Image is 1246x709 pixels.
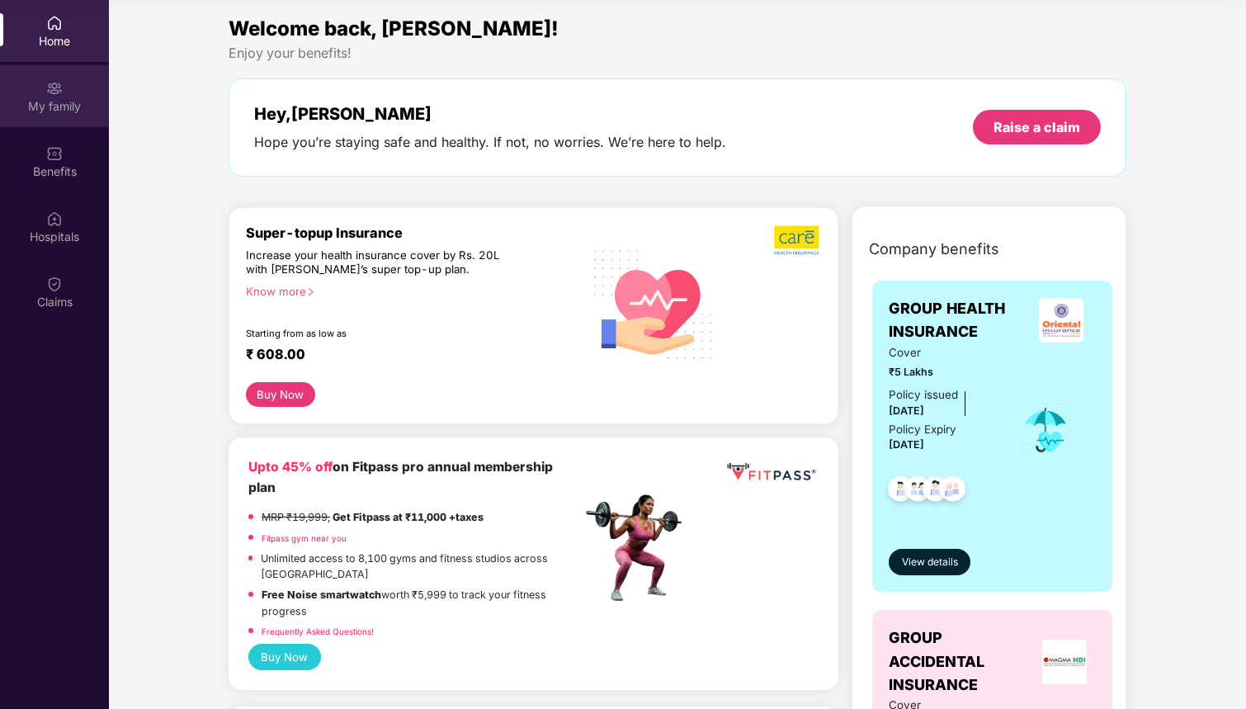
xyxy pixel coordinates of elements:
button: Buy Now [246,382,315,407]
img: svg+xml;base64,PHN2ZyBpZD0iQ2xhaW0iIHhtbG5zPSJodHRwOi8vd3d3LnczLm9yZy8yMDAwL3N2ZyIgd2lkdGg9IjIwIi... [46,276,63,292]
span: GROUP ACCIDENTAL INSURANCE [889,626,1034,697]
strong: Get Fitpass at ₹11,000 +taxes [333,511,484,523]
div: Policy issued [889,386,958,404]
del: MRP ₹19,999, [262,511,330,523]
span: GROUP HEALTH INSURANCE [889,297,1027,344]
b: Upto 45% off [248,459,333,475]
button: View details [889,549,970,575]
div: Hope you’re staying safe and healthy. If not, no worries. We’re here to help. [254,134,726,151]
img: svg+xml;base64,PHN2ZyBpZD0iQmVuZWZpdHMiIHhtbG5zPSJodHRwOi8vd3d3LnczLm9yZy8yMDAwL3N2ZyIgd2lkdGg9Ij... [46,145,63,162]
img: svg+xml;base64,PHN2ZyB4bWxucz0iaHR0cDovL3d3dy53My5vcmcvMjAwMC9zdmciIHhtbG5zOnhsaW5rPSJodHRwOi8vd3... [582,230,725,376]
img: svg+xml;base64,PHN2ZyB4bWxucz0iaHR0cDovL3d3dy53My5vcmcvMjAwMC9zdmciIHdpZHRoPSI0OC45NDMiIGhlaWdodD... [880,471,921,512]
img: svg+xml;base64,PHN2ZyB4bWxucz0iaHR0cDovL3d3dy53My5vcmcvMjAwMC9zdmciIHdpZHRoPSI0OC45MTUiIGhlaWdodD... [898,471,938,512]
p: Unlimited access to 8,100 gyms and fitness studios across [GEOGRAPHIC_DATA] [261,551,581,583]
img: insurerLogo [1039,298,1083,343]
img: svg+xml;base64,PHN2ZyB4bWxucz0iaHR0cDovL3d3dy53My5vcmcvMjAwMC9zdmciIHdpZHRoPSI0OC45NDMiIGhlaWdodD... [932,471,973,512]
span: ₹5 Lakhs [889,364,997,380]
div: Increase your health insurance cover by Rs. 20L with [PERSON_NAME]’s super top-up plan. [246,248,510,277]
span: Company benefits [869,238,999,261]
a: Frequently Asked Questions! [262,626,374,636]
img: fpp.png [581,490,696,606]
span: Cover [889,344,997,362]
img: insurerLogo [1042,640,1087,684]
span: Welcome back, [PERSON_NAME]! [229,17,559,40]
span: right [306,287,315,296]
img: svg+xml;base64,PHN2ZyB4bWxucz0iaHR0cDovL3d3dy53My5vcmcvMjAwMC9zdmciIHdpZHRoPSI0OC45NDMiIGhlaWdodD... [915,471,956,512]
div: Enjoy your benefits! [229,45,1126,62]
div: Starting from as low as [246,328,512,339]
img: svg+xml;base64,PHN2ZyBpZD0iSG9tZSIgeG1sbnM9Imh0dHA6Ly93d3cudzMub3JnLzIwMDAvc3ZnIiB3aWR0aD0iMjAiIG... [46,15,63,31]
div: Raise a claim [993,118,1080,136]
button: Buy Now [248,644,321,670]
div: Super-topup Insurance [246,225,582,241]
span: [DATE] [889,404,924,417]
p: worth ₹5,999 to track your fitness progress [262,587,581,619]
div: Policy Expiry [889,421,956,438]
span: [DATE] [889,438,924,451]
img: fppp.png [724,457,819,487]
img: svg+xml;base64,PHN2ZyB3aWR0aD0iMjAiIGhlaWdodD0iMjAiIHZpZXdCb3g9IjAgMCAyMCAyMCIgZmlsbD0ibm9uZSIgeG... [46,80,63,97]
img: svg+xml;base64,PHN2ZyBpZD0iSG9zcGl0YWxzIiB4bWxucz0iaHR0cDovL3d3dy53My5vcmcvMjAwMC9zdmciIHdpZHRoPS... [46,210,63,227]
b: on Fitpass pro annual membership plan [248,459,553,494]
div: Know more [246,285,572,296]
strong: Free Noise smartwatch [262,588,381,601]
div: Hey, [PERSON_NAME] [254,104,726,124]
img: b5dec4f62d2307b9de63beb79f102df3.png [774,225,821,256]
span: View details [902,555,958,570]
a: Fitpass gym near you [262,533,347,543]
div: ₹ 608.00 [246,346,565,366]
img: icon [1019,403,1073,457]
